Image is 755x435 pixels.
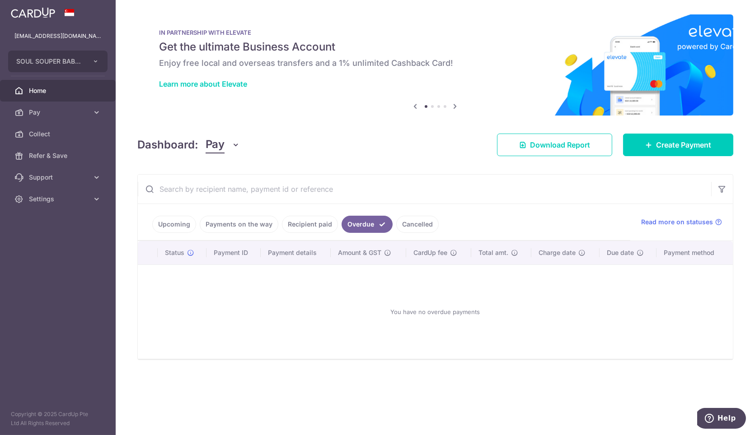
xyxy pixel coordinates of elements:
[342,216,393,233] a: Overdue
[206,136,240,153] button: Pay
[641,217,722,227] a: Read more on statuses
[607,248,634,257] span: Due date
[539,248,576,257] span: Charge date
[8,51,108,72] button: SOUL SOUPER BABY PTE. LTD.
[159,79,247,88] a: Learn more about Elevate
[137,14,733,116] img: Renovation banner
[656,139,711,150] span: Create Payment
[396,216,439,233] a: Cancelled
[29,194,89,204] span: Settings
[338,248,381,257] span: Amount & GST
[413,248,448,257] span: CardUp fee
[137,137,198,153] h4: Dashboard:
[206,136,225,153] span: Pay
[641,217,713,227] span: Read more on statuses
[159,58,712,69] h6: Enjoy free local and overseas transfers and a 1% unlimited Cashback Card!
[497,134,612,156] a: Download Report
[530,139,590,150] span: Download Report
[261,241,331,264] th: Payment details
[138,175,711,204] input: Search by recipient name, payment id or reference
[697,408,746,430] iframe: Opens a widget where you can find more information
[29,130,89,139] span: Collect
[478,248,508,257] span: Total amt.
[657,241,733,264] th: Payment method
[159,29,712,36] p: IN PARTNERSHIP WITH ELEVATE
[165,248,184,257] span: Status
[29,86,89,95] span: Home
[206,241,261,264] th: Payment ID
[623,134,733,156] a: Create Payment
[29,108,89,117] span: Pay
[200,216,278,233] a: Payments on the way
[29,173,89,182] span: Support
[29,151,89,160] span: Refer & Save
[159,40,712,54] h5: Get the ultimate Business Account
[11,7,55,18] img: CardUp
[14,32,101,41] p: [EMAIL_ADDRESS][DOMAIN_NAME]
[149,272,722,352] div: You have no overdue payments
[152,216,196,233] a: Upcoming
[282,216,338,233] a: Recipient paid
[16,57,83,66] span: SOUL SOUPER BABY PTE. LTD.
